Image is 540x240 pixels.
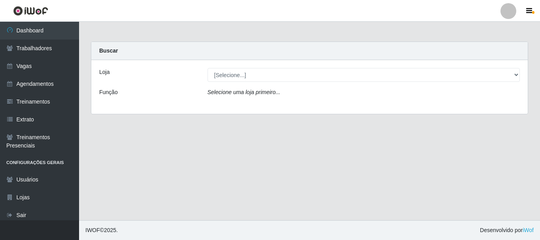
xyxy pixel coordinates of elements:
label: Loja [99,68,110,76]
strong: Buscar [99,47,118,54]
i: Selecione uma loja primeiro... [208,89,280,95]
span: © 2025 . [85,226,118,234]
span: Desenvolvido por [480,226,534,234]
span: IWOF [85,227,100,233]
img: CoreUI Logo [13,6,48,16]
label: Função [99,88,118,96]
a: iWof [523,227,534,233]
